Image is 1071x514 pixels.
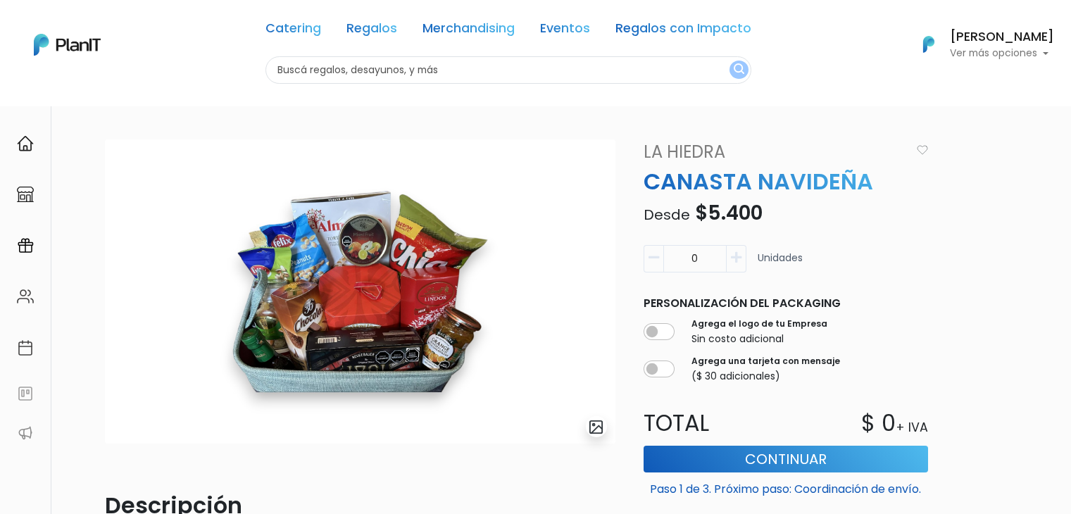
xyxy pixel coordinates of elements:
a: La Hiedra [635,139,911,165]
a: Catering [265,23,321,39]
img: calendar-87d922413cdce8b2cf7b7f5f62616a5cf9e4887200fb71536465627b3292af00.svg [17,339,34,356]
p: Total [635,406,786,440]
img: campaigns-02234683943229c281be62815700db0a1741e53638e28bf9629b52c665b00959.svg [17,237,34,254]
a: Eventos [540,23,590,39]
p: + IVA [896,418,928,437]
span: Desde [644,205,690,225]
p: Unidades [758,251,803,278]
label: Agrega el logo de tu Empresa [691,318,827,330]
p: Paso 1 de 3. Próximo paso: Coordinación de envío. [644,475,928,498]
a: Merchandising [422,23,515,39]
span: $5.400 [695,199,763,227]
button: PlanIt Logo [PERSON_NAME] Ver más opciones [905,26,1054,63]
a: Regalos [346,23,397,39]
p: Ver más opciones [950,49,1054,58]
img: marketplace-4ceaa7011d94191e9ded77b95e3339b90024bf715f7c57f8cf31f2d8c509eaba.svg [17,186,34,203]
img: home-e721727adea9d79c4d83392d1f703f7f8bce08238fde08b1acbfd93340b81755.svg [17,135,34,152]
img: PlanIt Logo [913,29,944,60]
p: $ 0 [861,406,896,440]
p: ($ 30 adicionales) [691,369,840,384]
img: search_button-432b6d5273f82d61273b3651a40e1bd1b912527efae98b1b7a1b2c0702e16a8d.svg [734,63,744,77]
p: Sin costo adicional [691,332,827,346]
img: gallery-light [588,419,604,435]
img: PlanIt Logo [34,34,101,56]
img: people-662611757002400ad9ed0e3c099ab2801c6687ba6c219adb57efc949bc21e19d.svg [17,288,34,305]
input: Buscá regalos, desayunos, y más [265,56,751,84]
h6: [PERSON_NAME] [950,31,1054,44]
img: partners-52edf745621dab592f3b2c58e3bca9d71375a7ef29c3b500c9f145b62cc070d4.svg [17,425,34,441]
p: CANASTA NAVIDEÑA [635,165,937,199]
img: heart_icon [917,145,928,155]
button: Continuar [644,446,928,472]
label: Agrega una tarjeta con mensaje [691,355,840,368]
img: feedback-78b5a0c8f98aac82b08bfc38622c3050aee476f2c9584af64705fc4e61158814.svg [17,385,34,402]
p: Personalización del packaging [644,295,928,312]
a: Regalos con Impacto [615,23,751,39]
img: 2000___2000-Photoroom__83_.jpg [105,139,615,444]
